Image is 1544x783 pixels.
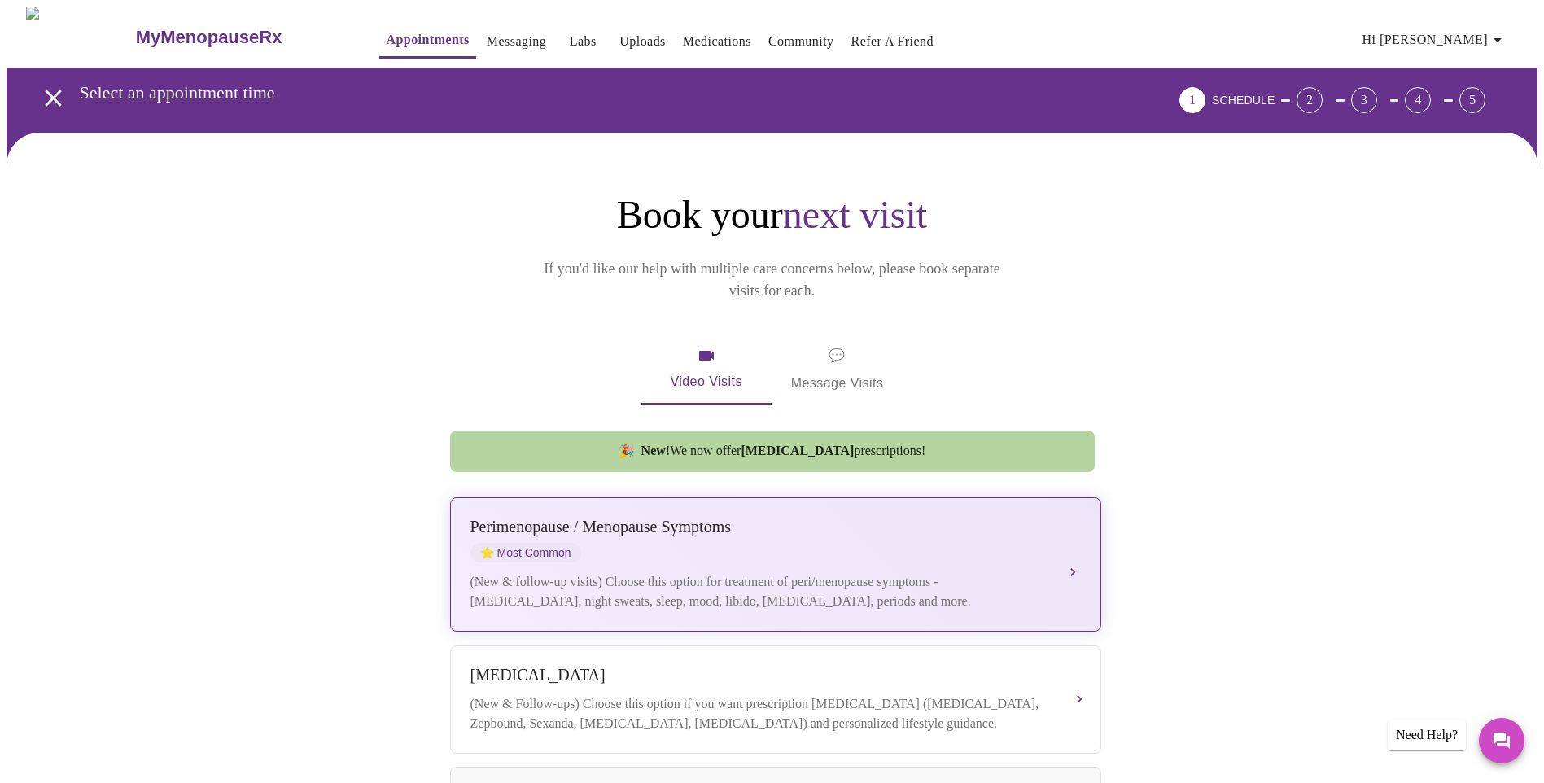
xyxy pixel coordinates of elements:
[676,25,758,58] button: Medications
[133,9,347,66] a: MyMenopauseRx
[851,30,934,53] a: Refer a Friend
[683,30,751,53] a: Medications
[470,518,1048,536] div: Perimenopause / Menopause Symptoms
[829,344,845,367] span: message
[470,543,581,562] span: Most Common
[741,444,854,457] strong: [MEDICAL_DATA]
[522,258,1023,302] p: If you'd like our help with multiple care concerns below, please book separate visits for each.
[379,24,475,59] button: Appointments
[450,497,1101,632] button: Perimenopause / Menopause SymptomsstarMost Common(New & follow-up visits) Choose this option for ...
[570,30,597,53] a: Labs
[783,193,927,236] span: next visit
[1179,87,1205,113] div: 1
[480,546,494,559] span: star
[1212,94,1275,107] span: SCHEDULE
[447,191,1098,238] h1: Book your
[450,645,1101,754] button: [MEDICAL_DATA](New & Follow-ups) Choose this option if you want prescription [MEDICAL_DATA] ([MED...
[768,30,834,53] a: Community
[470,572,1048,611] div: (New & follow-up visits) Choose this option for treatment of peri/menopause symptoms - [MEDICAL_D...
[470,666,1048,685] div: [MEDICAL_DATA]
[1362,28,1507,51] span: Hi [PERSON_NAME]
[1356,24,1514,56] button: Hi [PERSON_NAME]
[641,444,926,458] span: We now offer prescriptions!
[762,25,841,58] button: Community
[641,444,671,457] strong: New!
[661,346,752,393] span: Video Visits
[487,30,546,53] a: Messaging
[619,444,635,459] span: new
[480,25,553,58] button: Messaging
[1479,718,1524,763] button: Messages
[26,7,133,68] img: MyMenopauseRx Logo
[80,82,1089,103] h3: Select an appointment time
[791,344,884,395] span: Message Visits
[136,27,282,48] h3: MyMenopauseRx
[1405,87,1431,113] div: 4
[1388,720,1466,750] div: Need Help?
[1459,87,1485,113] div: 5
[557,25,609,58] button: Labs
[470,694,1048,733] div: (New & Follow-ups) Choose this option if you want prescription [MEDICAL_DATA] ([MEDICAL_DATA], Ze...
[613,25,672,58] button: Uploads
[1351,87,1377,113] div: 3
[845,25,941,58] button: Refer a Friend
[619,30,666,53] a: Uploads
[1297,87,1323,113] div: 2
[386,28,469,51] a: Appointments
[29,74,77,122] button: open drawer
